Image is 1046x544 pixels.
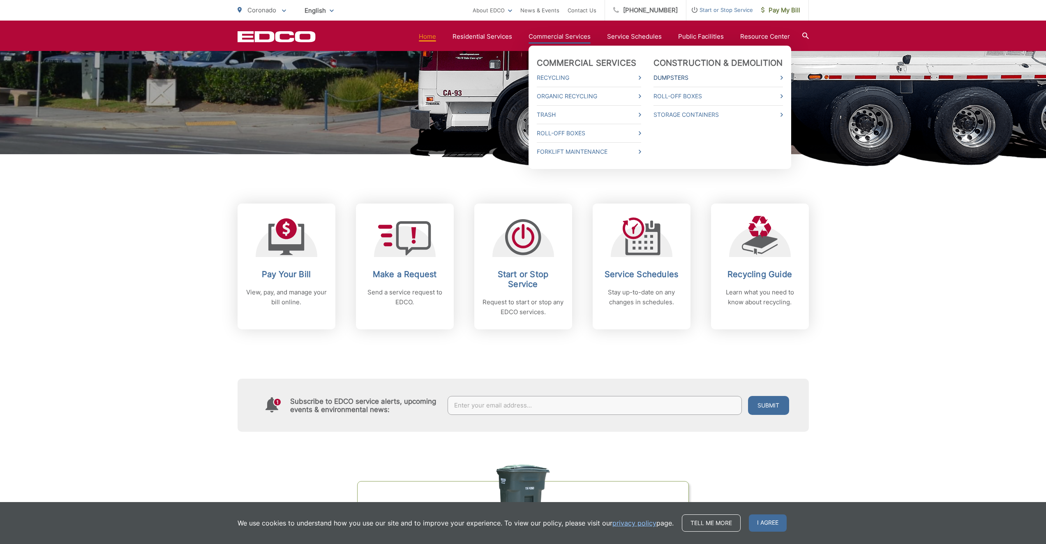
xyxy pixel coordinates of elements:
a: Roll-Off Boxes [653,91,783,101]
a: privacy policy [612,518,656,528]
a: Forklift Maintenance [537,147,641,157]
a: Recycling [537,73,641,83]
button: Submit [748,396,789,415]
p: Stay up-to-date on any changes in schedules. [601,287,682,307]
span: I agree [749,514,787,532]
span: English [298,3,340,18]
a: Tell me more [682,514,741,532]
a: Service Schedules Stay up-to-date on any changes in schedules. [593,204,690,329]
a: Pay Your Bill View, pay, and manage your bill online. [238,204,335,329]
h2: Pay Your Bill [246,269,327,279]
a: Contact Us [568,5,596,15]
a: Home [419,32,436,42]
a: Trash [537,110,641,120]
input: Enter your email address... [448,396,742,415]
a: Construction & Demolition [653,58,783,68]
p: View, pay, and manage your bill online. [246,287,327,307]
h2: Service Schedules [601,269,682,279]
a: News & Events [520,5,559,15]
p: Send a service request to EDCO. [364,287,446,307]
h2: Start or Stop Service [483,269,564,289]
h2: Recycling Guide [719,269,801,279]
a: Commercial Services [529,32,591,42]
h4: Subscribe to EDCO service alerts, upcoming events & environmental news: [290,397,440,414]
a: Resource Center [740,32,790,42]
p: Request to start or stop any EDCO services. [483,297,564,317]
span: Coronado [247,6,276,14]
a: Commercial Services [537,58,637,68]
a: Service Schedules [607,32,662,42]
a: Public Facilities [678,32,724,42]
a: Organic Recycling [537,91,641,101]
a: Dumpsters [653,73,783,83]
a: EDCD logo. Return to the homepage. [238,31,316,42]
a: Roll-Off Boxes [537,128,641,138]
p: We use cookies to understand how you use our site and to improve your experience. To view our pol... [238,518,674,528]
h2: Make a Request [364,269,446,279]
a: Make a Request Send a service request to EDCO. [356,204,454,329]
a: Residential Services [453,32,512,42]
a: About EDCO [473,5,512,15]
p: Learn what you need to know about recycling. [719,287,801,307]
a: Storage Containers [653,110,783,120]
span: Pay My Bill [761,5,800,15]
a: Recycling Guide Learn what you need to know about recycling. [711,204,809,329]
